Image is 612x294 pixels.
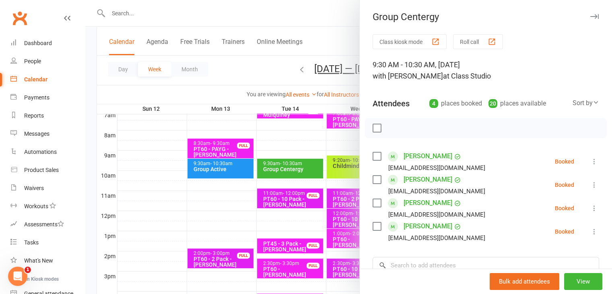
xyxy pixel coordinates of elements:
[573,98,599,108] div: Sort by
[388,163,485,173] div: [EMAIL_ADDRESS][DOMAIN_NAME]
[24,76,47,83] div: Calendar
[373,98,410,109] div: Attendees
[24,112,44,119] div: Reports
[388,233,485,243] div: [EMAIL_ADDRESS][DOMAIN_NAME]
[10,70,85,89] a: Calendar
[10,8,30,28] a: Clubworx
[24,149,57,155] div: Automations
[24,221,64,228] div: Assessments
[24,58,41,64] div: People
[488,98,546,109] div: places available
[10,252,85,270] a: What's New
[10,197,85,215] a: Workouts
[429,99,438,108] div: 4
[429,98,482,109] div: places booked
[24,185,44,191] div: Waivers
[24,167,59,173] div: Product Sales
[24,203,48,209] div: Workouts
[373,72,443,80] span: with [PERSON_NAME]
[10,161,85,179] a: Product Sales
[453,34,503,49] button: Roll call
[555,205,574,211] div: Booked
[10,125,85,143] a: Messages
[555,182,574,188] div: Booked
[564,273,602,290] button: View
[488,99,497,108] div: 20
[24,239,39,246] div: Tasks
[10,234,85,252] a: Tasks
[10,89,85,107] a: Payments
[360,11,612,23] div: Group Centergy
[8,267,27,286] iframe: Intercom live chat
[25,267,31,273] span: 1
[388,209,485,220] div: [EMAIL_ADDRESS][DOMAIN_NAME]
[404,220,452,233] a: [PERSON_NAME]
[443,72,491,80] span: at Class Studio
[404,150,452,163] a: [PERSON_NAME]
[10,215,85,234] a: Assessments
[24,94,49,101] div: Payments
[373,257,599,274] input: Search to add attendees
[373,59,599,82] div: 9:30 AM - 10:30 AM, [DATE]
[404,173,452,186] a: [PERSON_NAME]
[24,130,49,137] div: Messages
[555,229,574,234] div: Booked
[10,107,85,125] a: Reports
[10,179,85,197] a: Waivers
[10,143,85,161] a: Automations
[555,159,574,164] div: Booked
[10,52,85,70] a: People
[24,40,52,46] div: Dashboard
[490,273,559,290] button: Bulk add attendees
[404,197,452,209] a: [PERSON_NAME]
[373,34,447,49] button: Class kiosk mode
[10,34,85,52] a: Dashboard
[388,186,485,197] div: [EMAIL_ADDRESS][DOMAIN_NAME]
[24,257,53,264] div: What's New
